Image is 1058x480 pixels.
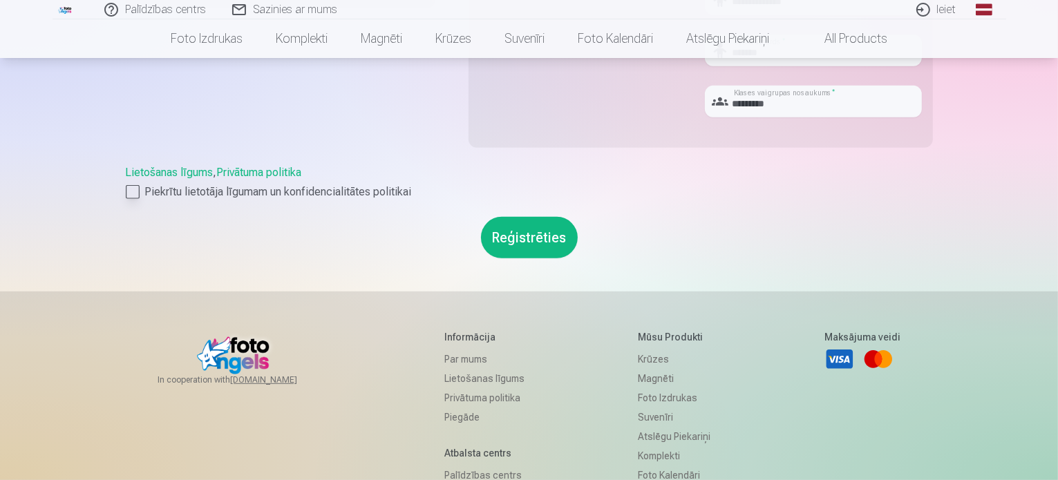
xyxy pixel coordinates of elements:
a: Magnēti [344,19,419,58]
a: Piegāde [444,407,525,427]
a: Komplekti [259,19,344,58]
img: /fa1 [58,6,73,14]
a: Privātuma politika [444,388,525,407]
a: Suvenīri [488,19,561,58]
a: Atslēgu piekariņi [670,19,786,58]
a: Privātuma politika [217,166,302,179]
h5: Atbalsta centrs [444,446,525,460]
h5: Informācija [444,330,525,344]
button: Reģistrēties [481,217,578,258]
a: Krūzes [638,349,710,369]
a: Par mums [444,349,525,369]
a: [DOMAIN_NAME] [230,374,330,385]
a: Visa [824,344,855,374]
a: All products [786,19,904,58]
h5: Maksājuma veidi [824,330,900,344]
a: Atslēgu piekariņi [638,427,710,446]
a: Suvenīri [638,407,710,427]
a: Foto izdrukas [154,19,259,58]
a: Lietošanas līgums [126,166,214,179]
a: Foto kalendāri [561,19,670,58]
label: Piekrītu lietotāja līgumam un konfidencialitātes politikai [126,184,933,200]
a: Mastercard [863,344,894,374]
div: , [126,164,933,200]
a: Magnēti [638,369,710,388]
a: Lietošanas līgums [444,369,525,388]
a: Foto izdrukas [638,388,710,407]
a: Komplekti [638,446,710,465]
span: In cooperation with [158,374,330,385]
a: Krūzes [419,19,488,58]
h5: Mūsu produkti [638,330,710,344]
